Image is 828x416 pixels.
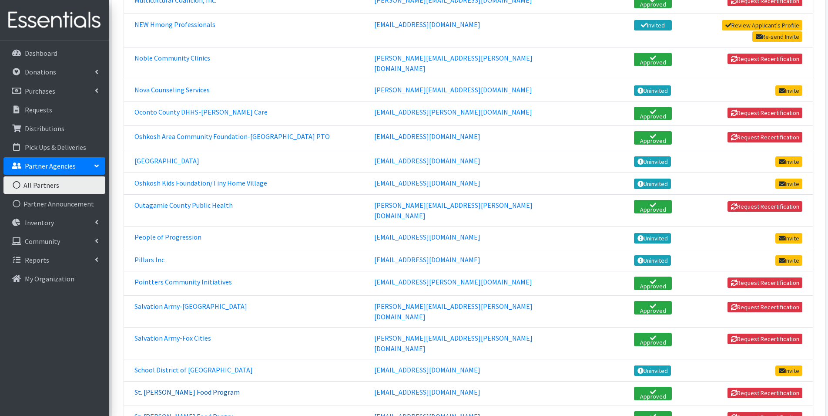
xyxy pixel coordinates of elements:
[634,179,671,189] a: Uninvited
[3,6,105,35] img: HumanEssentials
[374,201,533,220] a: [PERSON_NAME][EMAIL_ADDRESS][PERSON_NAME][DOMAIN_NAME]
[25,105,52,114] p: Requests
[727,277,802,288] button: Request Recertification
[134,20,215,29] a: NEW Hmong Professionals
[634,20,672,30] a: Invited
[634,131,672,145] a: Approved
[374,54,533,73] a: [PERSON_NAME][EMAIL_ADDRESS][PERSON_NAME][DOMAIN_NAME]
[25,218,54,227] p: Inventory
[134,277,232,286] a: Pointters Community Initiatives
[634,333,672,346] a: Approved
[3,139,105,156] a: Pick Ups & Deliveries
[25,124,64,133] p: Distributions
[374,277,532,286] a: [EMAIL_ADDRESS][PERSON_NAME][DOMAIN_NAME]
[3,157,105,175] a: Partner Agencies
[374,85,532,94] a: [PERSON_NAME][EMAIL_ADDRESS][DOMAIN_NAME]
[134,54,210,62] a: Noble Community Clinics
[634,365,671,376] a: Uninvited
[634,156,671,167] a: Uninvited
[634,387,672,400] a: Approved
[727,108,802,118] button: Request Recertification
[134,302,247,311] a: Salvation Army-[GEOGRAPHIC_DATA]
[134,201,233,210] a: Outagamie County Public Health
[374,179,480,187] a: [EMAIL_ADDRESS][DOMAIN_NAME]
[727,201,802,212] button: Request Recertification
[3,233,105,250] a: Community
[134,85,210,94] a: Nova Counseling Services
[3,120,105,137] a: Distributions
[752,31,802,42] a: Re-send Invite
[634,200,672,213] a: Approved
[374,108,532,116] a: [EMAIL_ADDRESS][PERSON_NAME][DOMAIN_NAME]
[374,388,480,396] a: [EMAIL_ADDRESS][DOMAIN_NAME]
[134,179,267,187] a: Oshkosh Kids Foundation/Tiny Home Village
[134,255,164,264] a: Pillars Inc
[634,53,672,66] a: Approved
[727,334,802,344] button: Request Recertification
[374,156,480,165] a: [EMAIL_ADDRESS][DOMAIN_NAME]
[634,233,671,244] a: Uninvited
[634,277,672,290] a: Approved
[25,49,57,57] p: Dashboard
[25,162,76,170] p: Partner Agencies
[25,87,55,95] p: Purchases
[3,44,105,62] a: Dashboard
[727,302,802,312] button: Request Recertification
[3,101,105,118] a: Requests
[727,132,802,142] button: Request Recertification
[134,334,211,342] a: Salvation Army-Fox Cities
[634,107,672,120] a: Approved
[374,20,480,29] a: [EMAIL_ADDRESS][DOMAIN_NAME]
[727,54,802,64] button: Request Recertification
[134,108,268,116] a: Oconto County DHHS-[PERSON_NAME] Care
[634,301,672,315] a: Approved
[25,143,86,152] p: Pick Ups & Deliveries
[134,156,199,165] a: [GEOGRAPHIC_DATA]
[3,251,105,269] a: Reports
[134,365,253,374] a: School District of [GEOGRAPHIC_DATA]
[722,20,802,30] a: Review Applicant's Profile
[374,302,533,321] a: [PERSON_NAME][EMAIL_ADDRESS][PERSON_NAME][DOMAIN_NAME]
[775,255,802,266] a: Invite
[634,85,671,96] a: Uninvited
[374,132,480,141] a: [EMAIL_ADDRESS][DOMAIN_NAME]
[3,270,105,287] a: My Organization
[374,255,480,264] a: [EMAIL_ADDRESS][DOMAIN_NAME]
[727,388,802,398] button: Request Recertification
[25,237,60,246] p: Community
[775,85,802,96] a: Invite
[3,63,105,81] a: Donations
[25,68,56,76] p: Donations
[775,365,802,376] a: Invite
[634,255,671,266] a: Uninvited
[775,179,802,189] a: Invite
[3,195,105,213] a: Partner Announcement
[374,365,480,374] a: [EMAIL_ADDRESS][DOMAIN_NAME]
[374,334,533,353] a: [PERSON_NAME][EMAIL_ADDRESS][PERSON_NAME][DOMAIN_NAME]
[374,233,480,241] a: [EMAIL_ADDRESS][DOMAIN_NAME]
[3,214,105,231] a: Inventory
[134,132,330,141] a: Oshkosh Area Community Foundation-[GEOGRAPHIC_DATA] PTO
[134,233,201,241] a: People of Progression
[3,82,105,100] a: Purchases
[25,256,49,264] p: Reports
[775,156,802,167] a: Invite
[25,274,74,283] p: My Organization
[775,233,802,244] a: Invite
[134,388,240,396] a: St. [PERSON_NAME] Food Program
[3,176,105,194] a: All Partners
